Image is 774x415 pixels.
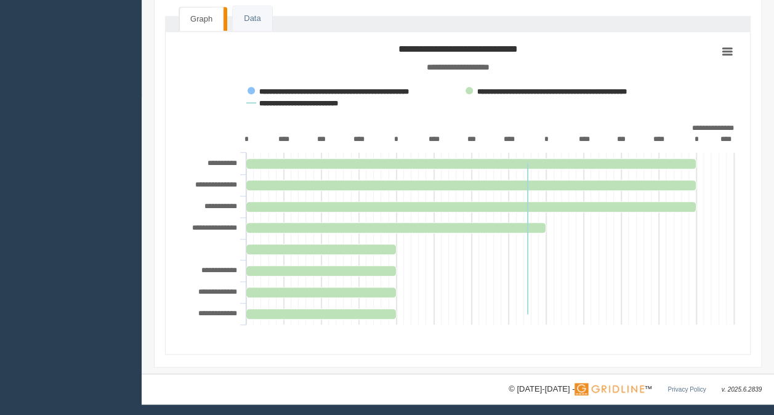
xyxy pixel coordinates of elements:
div: © [DATE]-[DATE] - ™ [509,383,762,396]
a: Privacy Policy [667,386,706,393]
a: Data [233,6,272,31]
a: Graph [179,7,224,31]
span: v. 2025.6.2839 [722,386,762,393]
img: Gridline [574,383,644,395]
